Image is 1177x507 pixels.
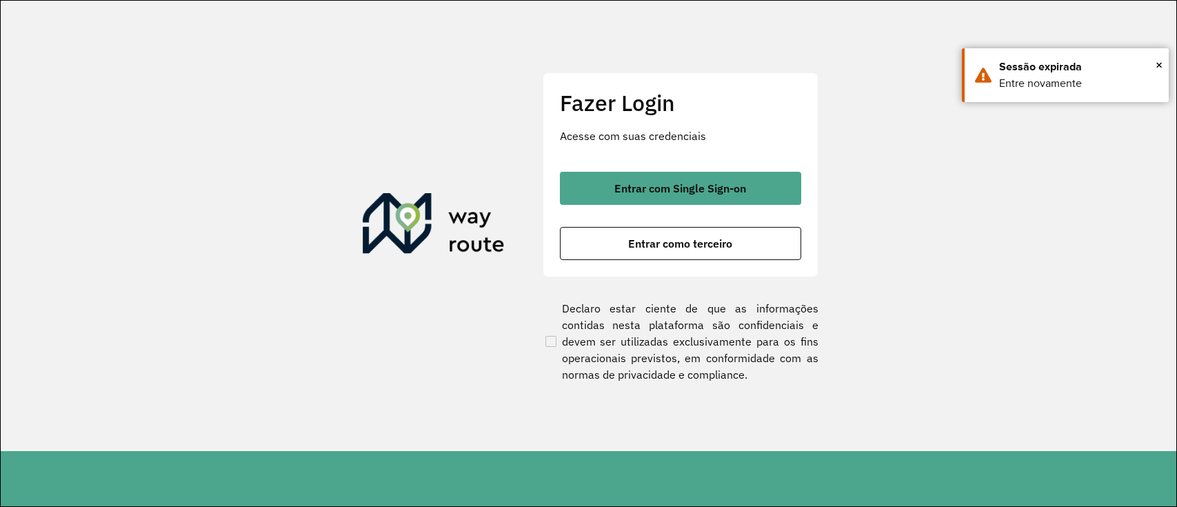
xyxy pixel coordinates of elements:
[1156,54,1163,75] button: Close
[560,172,801,205] button: button
[363,193,505,259] img: Roteirizador AmbevTech
[614,183,746,194] span: Entrar com Single Sign-on
[1156,54,1163,75] span: ×
[628,238,732,249] span: Entrar como terceiro
[999,75,1158,92] div: Entre novamente
[560,90,801,116] h2: Fazer Login
[560,227,801,260] button: button
[560,128,801,144] p: Acesse com suas credenciais
[543,300,818,383] label: Declaro estar ciente de que as informações contidas nesta plataforma são confidenciais e devem se...
[999,59,1158,75] div: Sessão expirada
